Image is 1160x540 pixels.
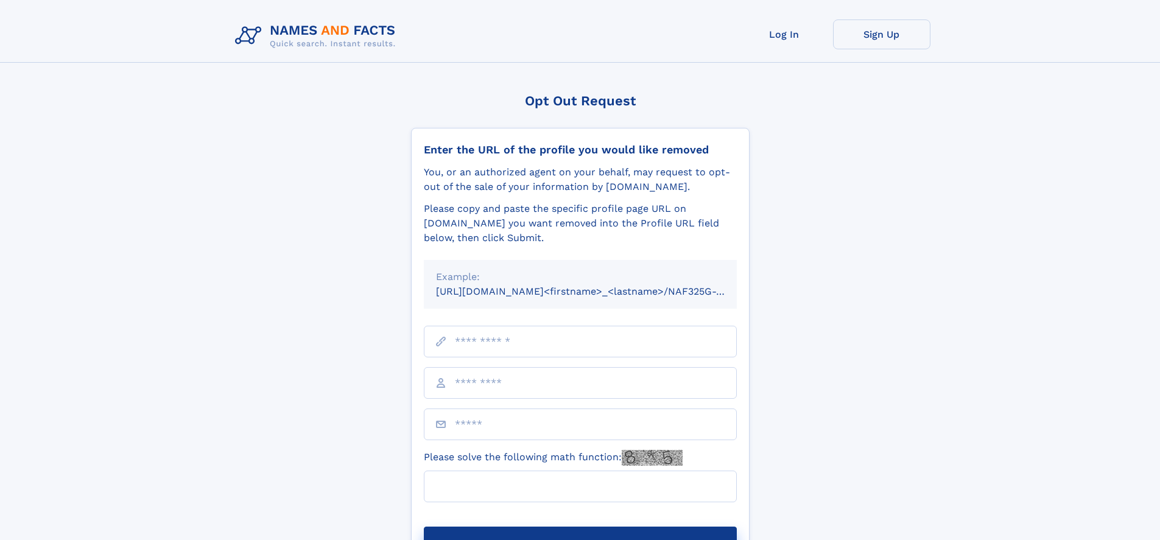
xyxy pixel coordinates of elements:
[736,19,833,49] a: Log In
[411,93,750,108] div: Opt Out Request
[833,19,930,49] a: Sign Up
[436,270,725,284] div: Example:
[424,143,737,156] div: Enter the URL of the profile you would like removed
[230,19,406,52] img: Logo Names and Facts
[424,202,737,245] div: Please copy and paste the specific profile page URL on [DOMAIN_NAME] you want removed into the Pr...
[424,450,683,466] label: Please solve the following math function:
[436,286,760,297] small: [URL][DOMAIN_NAME]<firstname>_<lastname>/NAF325G-xxxxxxxx
[424,165,737,194] div: You, or an authorized agent on your behalf, may request to opt-out of the sale of your informatio...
